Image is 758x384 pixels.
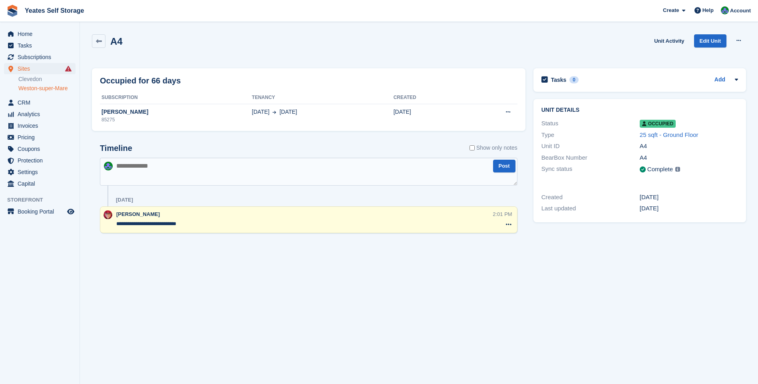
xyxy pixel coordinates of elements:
span: [PERSON_NAME] [116,211,160,217]
a: Yeates Self Storage [22,4,88,17]
img: Wendie Tanner [103,210,112,219]
a: 25 sqft - Ground Floor [640,131,698,138]
div: Sync status [541,164,640,174]
span: Tasks [18,40,66,51]
div: 2:01 PM [493,210,512,218]
a: Add [714,75,725,85]
div: A4 [640,153,738,162]
div: Created [541,193,640,202]
span: Capital [18,178,66,189]
h2: Occupied for 66 days [100,75,181,87]
span: Pricing [18,132,66,143]
span: Create [663,6,679,14]
th: Subscription [100,91,252,104]
div: [PERSON_NAME] [100,108,252,116]
div: 85275 [100,116,252,123]
span: Coupons [18,143,66,154]
a: menu [4,143,76,154]
img: Joe [721,6,729,14]
h2: Timeline [100,144,132,153]
span: Protection [18,155,66,166]
span: Sites [18,63,66,74]
h2: Tasks [551,76,567,83]
div: [DATE] [640,204,738,213]
a: menu [4,178,76,189]
div: 0 [569,76,579,83]
div: [DATE] [116,197,133,203]
a: menu [4,109,76,120]
span: Invoices [18,120,66,131]
span: Settings [18,166,66,178]
img: icon-info-grey-7440780725fd019a000dd9b08b2336e03edf1995a4989e88bcd33f0948082b44.svg [675,167,680,172]
a: menu [4,166,76,178]
a: menu [4,63,76,74]
a: Preview store [66,207,76,216]
a: menu [4,120,76,131]
input: Show only notes [470,144,475,152]
img: stora-icon-8386f47178a22dfd0bd8f6a31ec36ba5ce8667c1dd55bd0f319d3a0aa187defe.svg [6,5,18,17]
span: Booking Portal [18,206,66,217]
a: Edit Unit [694,34,726,48]
td: [DATE] [394,104,465,128]
span: Storefront [7,196,80,204]
div: Status [541,119,640,128]
span: Occupied [640,120,676,128]
button: Post [493,160,515,173]
div: [DATE] [640,193,738,202]
div: Complete [647,165,673,174]
img: Joe [104,162,113,170]
a: menu [4,97,76,108]
a: menu [4,40,76,51]
span: Account [730,7,751,15]
div: BearBox Number [541,153,640,162]
span: [DATE] [279,108,297,116]
th: Tenancy [252,91,393,104]
h2: A4 [110,36,123,47]
a: Weston-super-Mare [18,85,76,92]
a: menu [4,28,76,40]
span: Analytics [18,109,66,120]
a: Clevedon [18,75,76,83]
div: Type [541,131,640,140]
th: Created [394,91,465,104]
span: [DATE] [252,108,269,116]
span: CRM [18,97,66,108]
span: Help [702,6,714,14]
i: Smart entry sync failures have occurred [65,65,72,72]
div: Unit ID [541,142,640,151]
a: menu [4,155,76,166]
div: A4 [640,142,738,151]
span: Home [18,28,66,40]
a: menu [4,132,76,143]
a: Unit Activity [651,34,687,48]
label: Show only notes [470,144,517,152]
a: menu [4,206,76,217]
span: Subscriptions [18,51,66,63]
h2: Unit details [541,107,738,113]
a: menu [4,51,76,63]
div: Last updated [541,204,640,213]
